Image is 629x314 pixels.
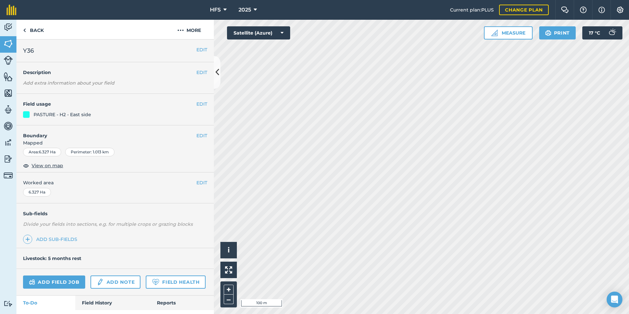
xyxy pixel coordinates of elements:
img: Two speech bubbles overlapping with the left bubble in the forefront [561,7,569,13]
button: EDIT [196,179,207,186]
button: – [224,295,234,304]
em: Divide your fields into sections, e.g. for multiple crops or grazing blocks [23,221,193,227]
img: svg+xml;base64,PD94bWwgdmVyc2lvbj0iMS4wIiBlbmNvZGluZz0idXRmLTgiPz4KPCEtLSBHZW5lcmF0b3I6IEFkb2JlIE... [4,105,13,115]
button: Satellite (Azure) [227,26,290,39]
button: EDIT [196,46,207,53]
em: Add extra information about your field [23,80,114,86]
img: svg+xml;base64,PD94bWwgdmVyc2lvbj0iMS4wIiBlbmNvZGluZz0idXRmLTgiPz4KPCEtLSBHZW5lcmF0b3I6IEFkb2JlIE... [605,26,618,39]
button: EDIT [196,69,207,76]
span: 17 ° C [589,26,600,39]
img: svg+xml;base64,PHN2ZyB4bWxucz0iaHR0cDovL3d3dy53My5vcmcvMjAwMC9zdmciIHdpZHRoPSIxOSIgaGVpZ2h0PSIyNC... [545,29,551,37]
img: svg+xml;base64,PD94bWwgdmVyc2lvbj0iMS4wIiBlbmNvZGluZz0idXRmLTgiPz4KPCEtLSBHZW5lcmF0b3I6IEFkb2JlIE... [29,278,35,286]
img: A cog icon [616,7,624,13]
img: svg+xml;base64,PD94bWwgdmVyc2lvbj0iMS4wIiBlbmNvZGluZz0idXRmLTgiPz4KPCEtLSBHZW5lcmF0b3I6IEFkb2JlIE... [96,278,104,286]
div: PASTURE - H2 - East side [34,111,91,118]
img: svg+xml;base64,PHN2ZyB4bWxucz0iaHR0cDovL3d3dy53My5vcmcvMjAwMC9zdmciIHdpZHRoPSI5IiBoZWlnaHQ9IjI0Ii... [23,26,26,34]
img: fieldmargin Logo [7,5,16,15]
div: Open Intercom Messenger [607,292,622,307]
h4: Boundary [16,125,196,139]
img: Ruler icon [491,30,498,36]
img: svg+xml;base64,PD94bWwgdmVyc2lvbj0iMS4wIiBlbmNvZGluZz0idXRmLTgiPz4KPCEtLSBHZW5lcmF0b3I6IEFkb2JlIE... [4,121,13,131]
a: Field Health [146,275,205,289]
span: Current plan : PLUS [450,6,494,13]
div: 6.327 Ha [23,188,51,196]
button: EDIT [196,132,207,139]
a: Change plan [499,5,549,15]
a: Back [16,20,50,39]
button: + [224,285,234,295]
span: i [228,246,230,254]
span: HFS [210,6,221,14]
span: Y36 [23,46,34,55]
img: svg+xml;base64,PD94bWwgdmVyc2lvbj0iMS4wIiBlbmNvZGluZz0idXRmLTgiPz4KPCEtLSBHZW5lcmF0b3I6IEFkb2JlIE... [4,56,13,65]
button: i [220,242,237,258]
h4: Description [23,69,207,76]
img: svg+xml;base64,PD94bWwgdmVyc2lvbj0iMS4wIiBlbmNvZGluZz0idXRmLTgiPz4KPCEtLSBHZW5lcmF0b3I6IEFkb2JlIE... [4,301,13,307]
h4: Livestock: 5 months rest [23,255,81,261]
a: Add field job [23,275,85,289]
img: svg+xml;base64,PHN2ZyB4bWxucz0iaHR0cDovL3d3dy53My5vcmcvMjAwMC9zdmciIHdpZHRoPSI1NiIgaGVpZ2h0PSI2MC... [4,39,13,49]
button: EDIT [196,100,207,108]
a: Add note [90,275,140,289]
span: Worked area [23,179,207,186]
h4: Sub-fields [16,210,214,217]
button: Print [539,26,576,39]
img: svg+xml;base64,PHN2ZyB4bWxucz0iaHR0cDovL3d3dy53My5vcmcvMjAwMC9zdmciIHdpZHRoPSIxNyIgaGVpZ2h0PSIxNy... [598,6,605,14]
button: View on map [23,162,63,170]
a: Field History [75,296,150,310]
button: 17 °C [582,26,622,39]
span: 2025 [239,6,251,14]
a: To-Do [16,296,75,310]
h4: Field usage [23,100,196,108]
a: Reports [150,296,214,310]
span: Mapped [16,139,214,146]
img: svg+xml;base64,PHN2ZyB4bWxucz0iaHR0cDovL3d3dy53My5vcmcvMjAwMC9zdmciIHdpZHRoPSIxNCIgaGVpZ2h0PSIyNC... [25,235,30,243]
a: Add sub-fields [23,235,80,244]
img: Four arrows, one pointing top left, one top right, one bottom right and the last bottom left [225,266,232,274]
button: Measure [484,26,533,39]
button: More [164,20,214,39]
img: svg+xml;base64,PD94bWwgdmVyc2lvbj0iMS4wIiBlbmNvZGluZz0idXRmLTgiPz4KPCEtLSBHZW5lcmF0b3I6IEFkb2JlIE... [4,138,13,147]
img: svg+xml;base64,PHN2ZyB4bWxucz0iaHR0cDovL3d3dy53My5vcmcvMjAwMC9zdmciIHdpZHRoPSI1NiIgaGVpZ2h0PSI2MC... [4,72,13,82]
img: svg+xml;base64,PHN2ZyB4bWxucz0iaHR0cDovL3d3dy53My5vcmcvMjAwMC9zdmciIHdpZHRoPSIxOCIgaGVpZ2h0PSIyNC... [23,162,29,170]
img: svg+xml;base64,PD94bWwgdmVyc2lvbj0iMS4wIiBlbmNvZGluZz0idXRmLTgiPz4KPCEtLSBHZW5lcmF0b3I6IEFkb2JlIE... [4,154,13,164]
img: svg+xml;base64,PD94bWwgdmVyc2lvbj0iMS4wIiBlbmNvZGluZz0idXRmLTgiPz4KPCEtLSBHZW5lcmF0b3I6IEFkb2JlIE... [4,171,13,180]
span: View on map [32,162,63,169]
img: svg+xml;base64,PHN2ZyB4bWxucz0iaHR0cDovL3d3dy53My5vcmcvMjAwMC9zdmciIHdpZHRoPSI1NiIgaGVpZ2h0PSI2MC... [4,88,13,98]
img: svg+xml;base64,PHN2ZyB4bWxucz0iaHR0cDovL3d3dy53My5vcmcvMjAwMC9zdmciIHdpZHRoPSIyMCIgaGVpZ2h0PSIyNC... [177,26,184,34]
img: svg+xml;base64,PD94bWwgdmVyc2lvbj0iMS4wIiBlbmNvZGluZz0idXRmLTgiPz4KPCEtLSBHZW5lcmF0b3I6IEFkb2JlIE... [4,22,13,32]
div: Area : 6.327 Ha [23,148,61,156]
div: Perimeter : 1.013 km [65,148,114,156]
img: A question mark icon [579,7,587,13]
